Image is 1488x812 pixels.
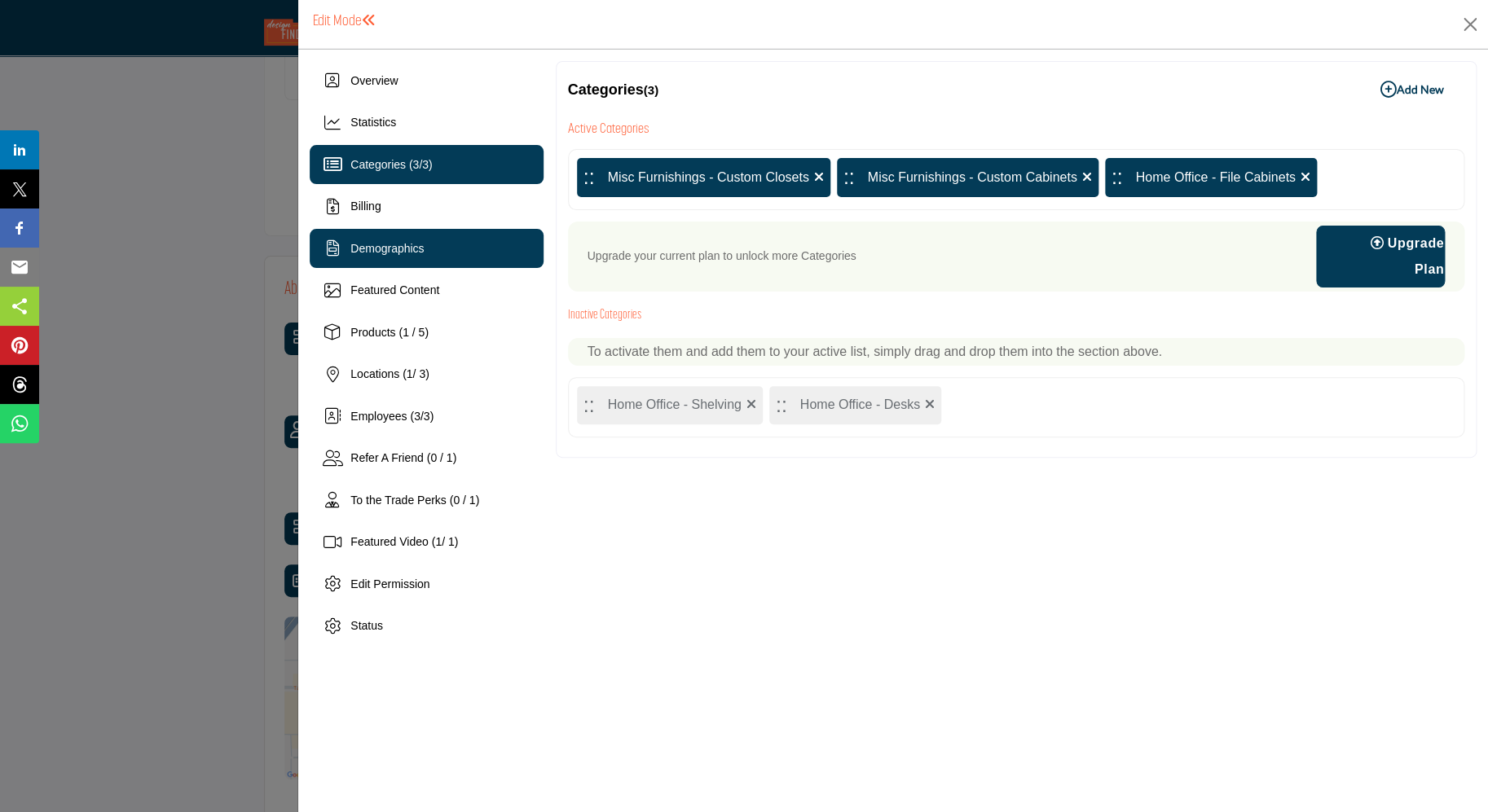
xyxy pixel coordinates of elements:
[1380,81,1397,98] i: Add New
[1360,73,1464,106] button: Add New
[350,410,434,423] span: Employees ( / )
[350,451,456,464] span: Refer A Friend (0 / 1)
[407,367,413,380] span: 1
[424,410,430,423] span: 3
[350,200,381,213] span: Billing
[1082,168,1092,187] span: Remove
[843,162,855,193] span: ::
[1105,158,1317,197] div: Home Office - File Cabinets
[644,83,658,97] span: (3)
[350,367,429,380] span: Locations ( / 3)
[746,395,756,415] span: Remove
[1458,12,1482,37] button: Close
[583,162,595,193] span: ::
[568,118,1464,141] h1: Active Categories
[925,395,935,415] span: Remove
[350,326,429,339] span: Products (1 / 5)
[350,494,479,507] span: To the Trade Perks (0 / 1)
[350,535,458,548] span: Featured Video ( / 1)
[776,390,787,421] span: ::
[1316,226,1445,287] a: Upgrade Plan
[350,242,424,255] span: Demographics
[577,158,830,197] div: Misc Furnishings - Custom Closets
[769,386,941,425] div: Home Office - Desks
[1112,162,1123,193] span: ::
[1380,81,1444,98] b: Add New
[350,74,398,87] span: Overview
[814,168,824,187] span: Remove
[350,577,429,590] span: Edit Permission
[350,158,432,171] span: Categories ( / )
[350,116,396,129] span: Statistics
[588,248,1274,265] p: Upgrade your current plan to unlock more Categories
[577,386,763,425] div: Home Office - Shelving
[412,158,419,171] span: 3
[350,619,383,632] span: Status
[568,304,1464,327] h2: Inactive Categories
[583,390,595,421] span: ::
[414,410,420,423] span: 3
[1301,168,1310,187] span: Remove
[588,342,1445,362] p: To activate them and add them to your active list, simply drag and drop them into the section above.
[435,535,442,548] span: 1
[350,283,439,296] span: Featured Content
[313,13,376,30] h1: Edit Mode
[568,79,658,101] p: Categories
[837,158,1098,197] div: Misc Furnishings - Custom Cabinets
[422,158,429,171] span: 3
